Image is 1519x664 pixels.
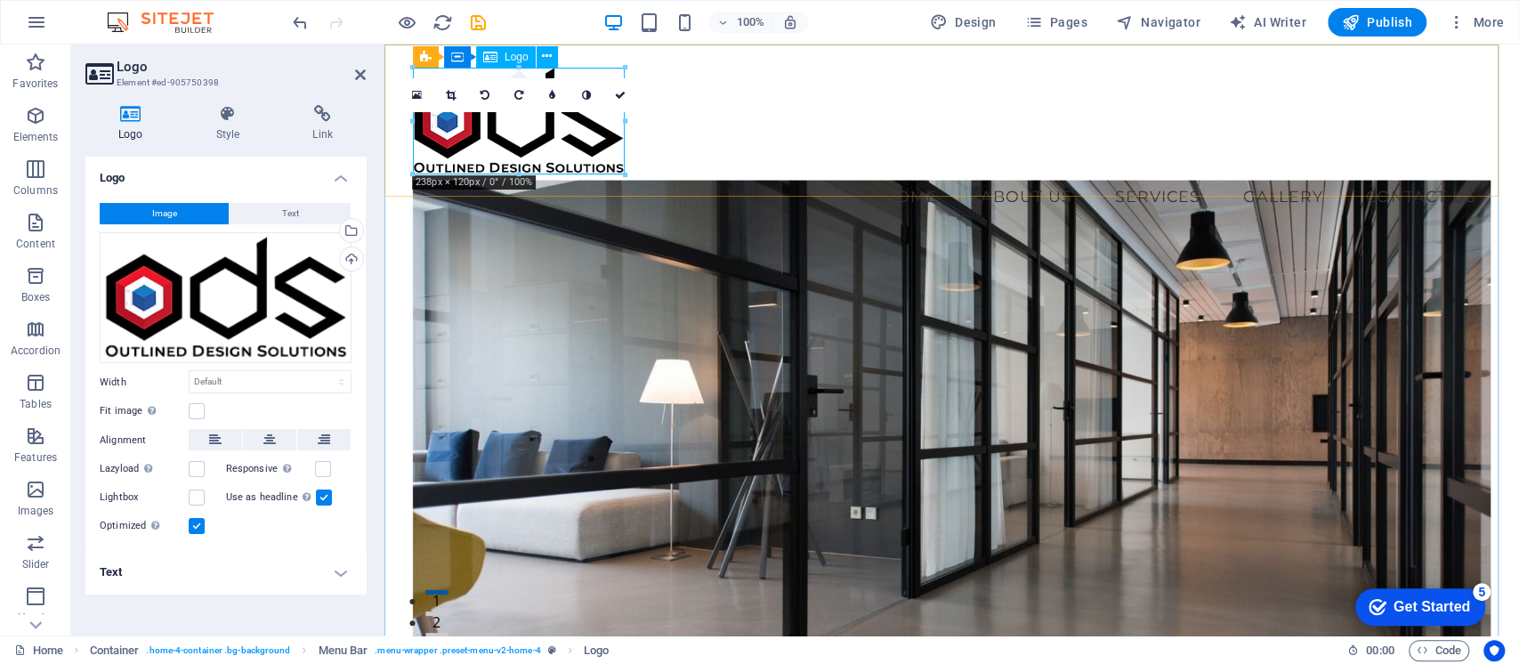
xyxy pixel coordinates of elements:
[290,12,311,33] i: Undo: Change colors (Ctrl+Z)
[20,397,52,411] p: Tables
[13,130,59,144] p: Elements
[226,487,316,508] label: Use as headline
[13,183,58,198] p: Columns
[923,8,1004,36] button: Design
[41,567,63,571] button: 2
[1347,640,1394,661] h6: Session time
[1024,13,1087,31] span: Pages
[468,12,489,33] i: Save (Ctrl+S)
[18,504,54,518] p: Images
[1342,13,1412,31] span: Publish
[548,645,556,655] i: This element is a customizable preset
[282,203,299,224] span: Text
[100,203,229,224] button: Image
[16,237,55,251] p: Content
[468,78,502,112] a: Rotate left 90°
[100,377,189,387] label: Width
[226,458,315,480] label: Responsive
[279,105,366,142] h4: Link
[53,20,129,36] div: Get Started
[1109,8,1208,36] button: Navigator
[18,611,53,625] p: Header
[467,12,489,33] button: save
[100,487,189,508] label: Lightbox
[100,515,189,537] label: Optimized
[570,78,603,112] a: Greyscale
[12,77,58,91] p: Favorites
[21,290,51,304] p: Boxes
[41,588,63,593] button: 3
[434,78,468,112] a: Crop mode
[41,546,63,550] button: 1
[930,13,997,31] span: Design
[1483,640,1505,661] button: Usercentrics
[1441,8,1511,36] button: More
[1017,8,1094,36] button: Pages
[1417,640,1461,661] span: Code
[100,232,351,364] div: 81da71_b8596a448e544f35ae573f68599fd6ddmv2-MTc73deCK3YNprwgE2-0Rw.png
[117,59,366,75] h2: Logo
[1229,13,1306,31] span: AI Writer
[90,640,610,661] nav: breadcrumb
[230,203,351,224] button: Text
[14,640,63,661] a: Click to cancel selection. Double-click to open Pages
[1378,644,1381,657] span: :
[1448,13,1504,31] span: More
[584,640,609,661] span: Click to select. Double-click to edit
[85,157,366,189] h4: Logo
[782,14,798,30] i: On resize automatically adjust zoom level to fit chosen device.
[505,52,529,62] span: Logo
[289,12,311,33] button: undo
[375,640,540,661] span: . menu-wrapper .preset-menu-v2-home-4
[152,203,177,224] span: Image
[1116,13,1200,31] span: Navigator
[536,78,570,112] a: Blur
[14,9,144,46] div: Get Started 5 items remaining, 0% complete
[396,12,417,33] button: Click here to leave preview mode and continue editing
[319,640,368,661] span: Click to select. Double-click to edit
[1366,640,1394,661] span: 00 00
[100,401,189,422] label: Fit image
[1222,8,1313,36] button: AI Writer
[85,551,366,594] h4: Text
[736,12,764,33] h6: 100%
[432,12,453,33] button: reload
[90,640,140,661] span: Click to select. Double-click to edit
[100,430,189,451] label: Alignment
[709,12,772,33] button: 100%
[1409,640,1469,661] button: Code
[22,557,50,571] p: Slider
[432,12,453,33] i: Reload page
[102,12,236,33] img: Editor Logo
[85,105,183,142] h4: Logo
[11,344,61,358] p: Accordion
[502,78,536,112] a: Rotate right 90°
[400,78,434,112] a: Select files from the file manager, stock photos, or upload file(s)
[603,78,637,112] a: Confirm ( Ctrl ⏎ )
[183,105,280,142] h4: Style
[146,640,290,661] span: . home-4-container .bg-background
[14,450,57,465] p: Features
[117,75,330,91] h3: Element #ed-905750398
[1328,8,1426,36] button: Publish
[100,458,189,480] label: Lazyload
[132,4,149,21] div: 5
